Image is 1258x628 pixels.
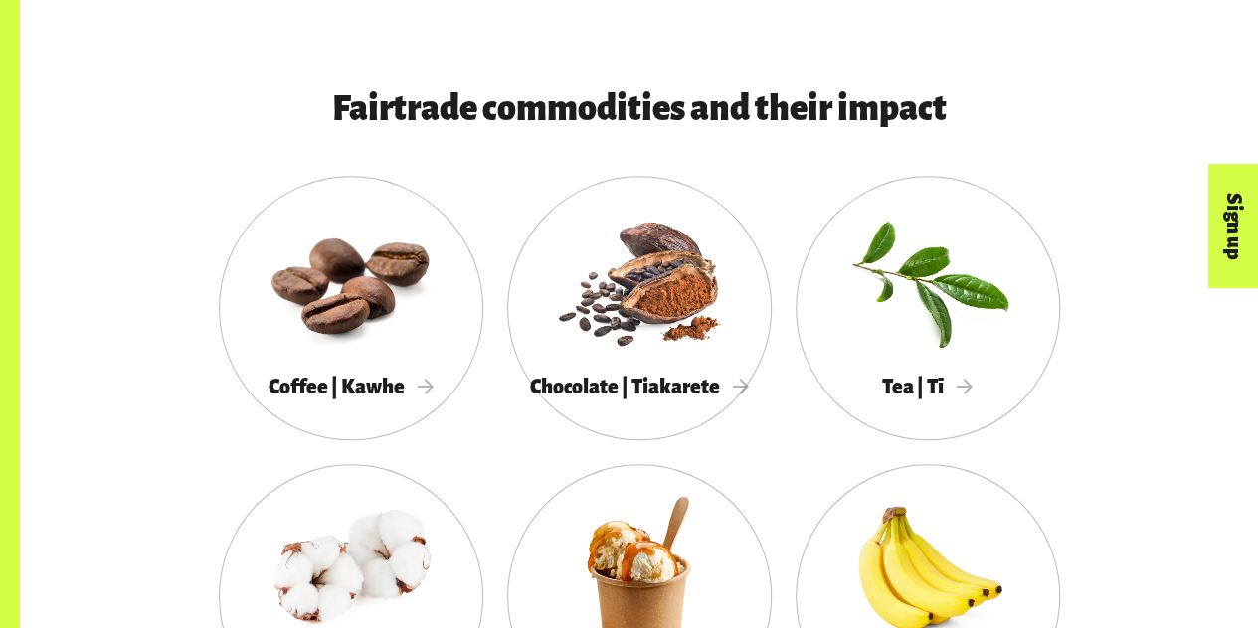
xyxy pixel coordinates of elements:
a: Coffee | Kawhe [219,176,483,440]
span: Chocolate | Tiakarete [530,376,749,397]
span: Tea | Tī [882,376,973,397]
h3: Fairtrade commodities and their impact [179,90,1100,128]
span: Coffee | Kawhe [269,376,434,397]
a: Chocolate | Tiakarete [507,176,772,440]
a: Tea | Tī [796,176,1060,440]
